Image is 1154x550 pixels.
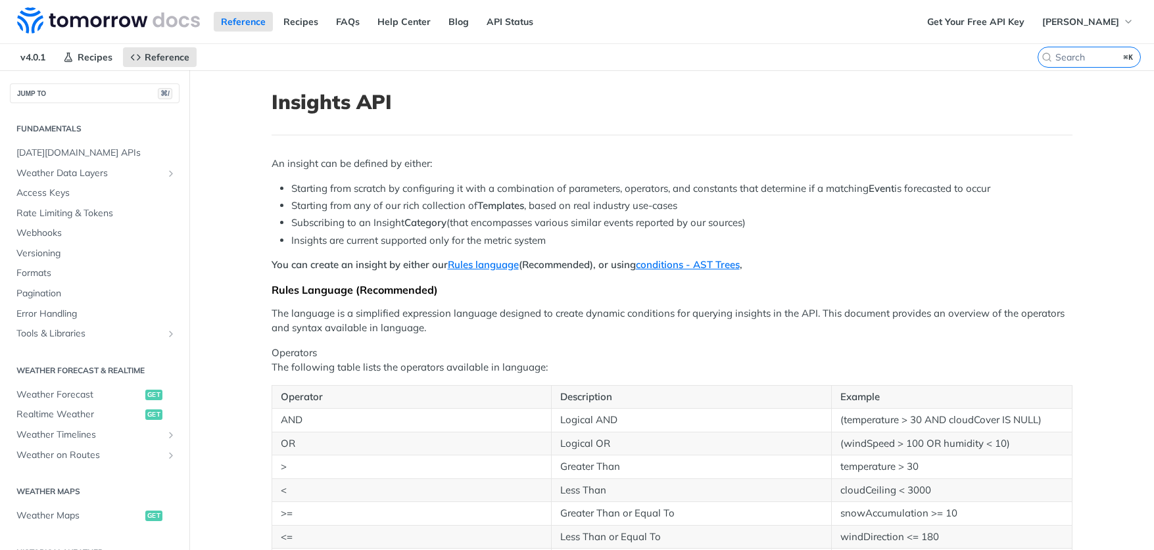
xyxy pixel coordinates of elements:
td: Less Than [552,478,832,502]
strong: Templates [477,199,524,212]
td: (temperature > 30 AND cloudCover IS NULL) [832,409,1072,432]
th: Description [552,385,832,409]
li: Insights are current supported only for the metric system [291,233,1072,248]
a: Formats [10,264,180,283]
span: [PERSON_NAME] [1042,16,1119,28]
span: Weather on Routes [16,449,162,462]
th: Operator [272,385,552,409]
span: Recipes [78,51,112,63]
td: Logical OR [552,432,832,455]
span: get [145,409,162,420]
span: v4.0.1 [13,47,53,67]
a: Pagination [10,284,180,304]
button: [PERSON_NAME] [1035,12,1141,32]
a: Reference [214,12,273,32]
td: Greater Than [552,455,832,479]
td: cloudCeiling < 3000 [832,478,1072,502]
span: Pagination [16,287,176,300]
td: Greater Than or Equal To [552,502,832,526]
span: Weather Maps [16,509,142,522]
h2: Weather Forecast & realtime [10,365,180,377]
h2: Fundamentals [10,123,180,135]
td: Less Than or Equal To [552,525,832,549]
span: [DATE][DOMAIN_NAME] APIs [16,147,176,160]
a: Reference [123,47,197,67]
a: Rate Limiting & Tokens [10,204,180,223]
a: API Status [479,12,541,32]
td: snowAccumulation >= 10 [832,502,1072,526]
h2: Weather Maps [10,486,180,497]
img: Tomorrow.io Weather API Docs [17,7,200,34]
a: Blog [441,12,476,32]
a: Error Handling [10,304,180,324]
a: Get Your Free API Key [920,12,1032,32]
li: Starting from scratch by configuring it with a combination of parameters, operators, and constant... [291,181,1072,196]
svg: Search [1042,52,1052,62]
div: Rules Language (Recommended) [272,283,1072,296]
span: Weather Data Layers [16,167,162,180]
td: <= [272,525,552,549]
span: get [145,511,162,521]
td: windDirection <= 180 [832,525,1072,549]
p: The language is a simplified expression language designed to create dynamic conditions for queryi... [272,306,1072,336]
strong: Event [869,182,894,195]
th: Example [832,385,1072,409]
a: Webhooks [10,223,180,243]
a: Weather Mapsget [10,506,180,526]
span: ⌘/ [158,88,172,99]
a: Weather on RoutesShow subpages for Weather on Routes [10,446,180,465]
button: JUMP TO⌘/ [10,83,180,103]
span: Rate Limiting & Tokens [16,207,176,220]
a: Recipes [56,47,120,67]
button: Show subpages for Weather Data Layers [166,168,176,179]
td: AND [272,409,552,432]
td: Logical AND [552,409,832,432]
a: Access Keys [10,183,180,203]
span: Weather Forecast [16,388,142,401]
a: Weather Forecastget [10,385,180,405]
h1: Insights API [272,90,1072,114]
li: Starting from any of our rich collection of , based on real industry use-cases [291,198,1072,214]
li: Subscribing to an Insight (that encompasses various similar events reported by our sources) [291,216,1072,231]
button: Show subpages for Weather Timelines [166,430,176,440]
a: Versioning [10,244,180,264]
span: get [145,390,162,400]
span: Tools & Libraries [16,327,162,340]
a: Tools & LibrariesShow subpages for Tools & Libraries [10,324,180,344]
td: (windSpeed > 100 OR humidity < 10) [832,432,1072,455]
strong: Category [404,216,446,229]
span: Access Keys [16,187,176,200]
a: Recipes [276,12,325,32]
a: Rules language [448,258,519,271]
td: < [272,478,552,502]
a: Weather Data LayersShow subpages for Weather Data Layers [10,164,180,183]
p: An insight can be defined by either: [272,156,1072,172]
td: OR [272,432,552,455]
a: Help Center [370,12,438,32]
a: FAQs [329,12,367,32]
span: Weather Timelines [16,428,162,442]
span: Webhooks [16,227,176,240]
td: temperature > 30 [832,455,1072,479]
kbd: ⌘K [1120,51,1137,64]
a: conditions - AST Trees [636,258,740,271]
span: Realtime Weather [16,408,142,421]
a: Weather TimelinesShow subpages for Weather Timelines [10,425,180,445]
span: Reference [145,51,189,63]
span: Error Handling [16,308,176,321]
button: Show subpages for Weather on Routes [166,450,176,461]
td: >= [272,502,552,526]
span: Formats [16,267,176,280]
strong: You can create an insight by either our (Recommended), or using , [272,258,742,271]
td: > [272,455,552,479]
span: Versioning [16,247,176,260]
a: Realtime Weatherget [10,405,180,424]
button: Show subpages for Tools & Libraries [166,329,176,339]
p: Operators The following table lists the operators available in language: [272,346,1072,375]
a: [DATE][DOMAIN_NAME] APIs [10,143,180,163]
